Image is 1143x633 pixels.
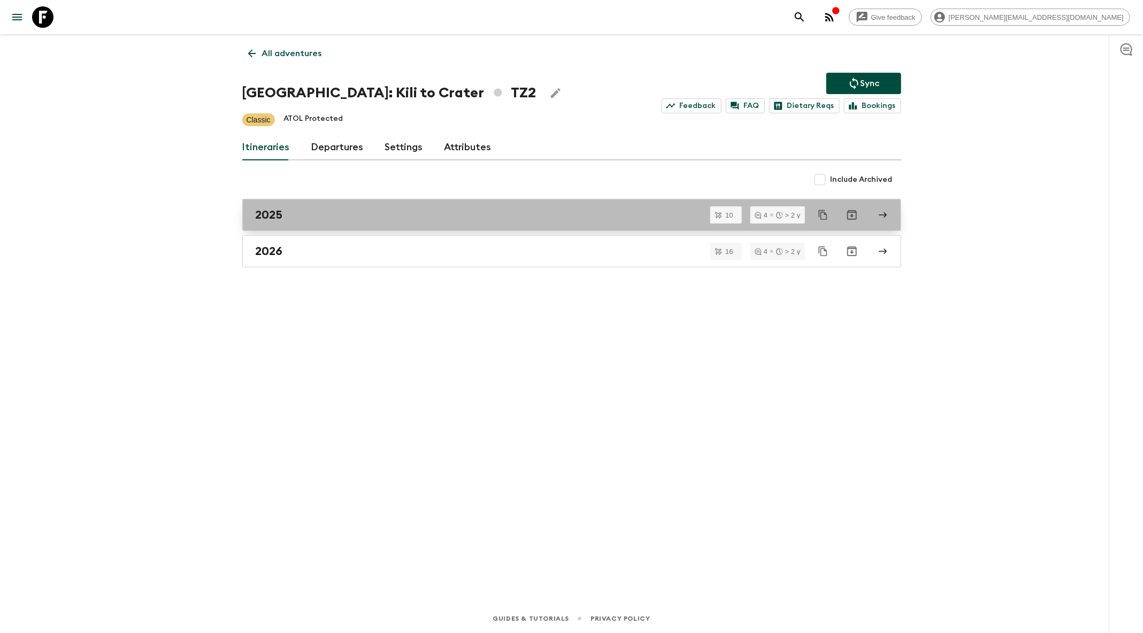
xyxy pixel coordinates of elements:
a: Dietary Reqs [769,98,840,113]
span: 16 [719,248,739,255]
a: Attributes [444,135,492,160]
div: > 2 y [776,212,801,219]
span: Include Archived [831,174,893,185]
div: 4 [755,248,768,255]
p: Classic [247,114,271,125]
a: Departures [311,135,364,160]
span: Give feedback [865,13,922,21]
button: Archive [841,204,863,226]
button: search adventures [789,6,810,28]
a: FAQ [726,98,765,113]
a: Itineraries [242,135,290,160]
a: 2025 [242,199,901,231]
button: Sync adventure departures to the booking engine [826,73,901,94]
a: Bookings [844,98,901,113]
a: Guides & Tutorials [493,613,569,624]
h2: 2026 [256,244,283,258]
a: Settings [385,135,423,160]
button: menu [6,6,28,28]
h2: 2025 [256,208,283,222]
a: All adventures [242,43,328,64]
button: Edit Adventure Title [545,82,566,104]
div: > 2 y [776,248,801,255]
a: 2026 [242,235,901,267]
span: [PERSON_NAME][EMAIL_ADDRESS][DOMAIN_NAME] [943,13,1130,21]
button: Duplicate [814,205,833,225]
p: Sync [861,77,880,90]
button: Archive [841,241,863,262]
a: Give feedback [849,9,922,26]
button: Duplicate [814,242,833,261]
div: [PERSON_NAME][EMAIL_ADDRESS][DOMAIN_NAME] [931,9,1130,26]
h1: [GEOGRAPHIC_DATA]: Kili to Crater TZ2 [242,82,536,104]
p: All adventures [262,47,322,60]
p: ATOL Protected [283,113,343,126]
a: Privacy Policy [590,613,650,624]
a: Feedback [662,98,722,113]
div: 4 [755,212,768,219]
span: 10 [719,212,739,219]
